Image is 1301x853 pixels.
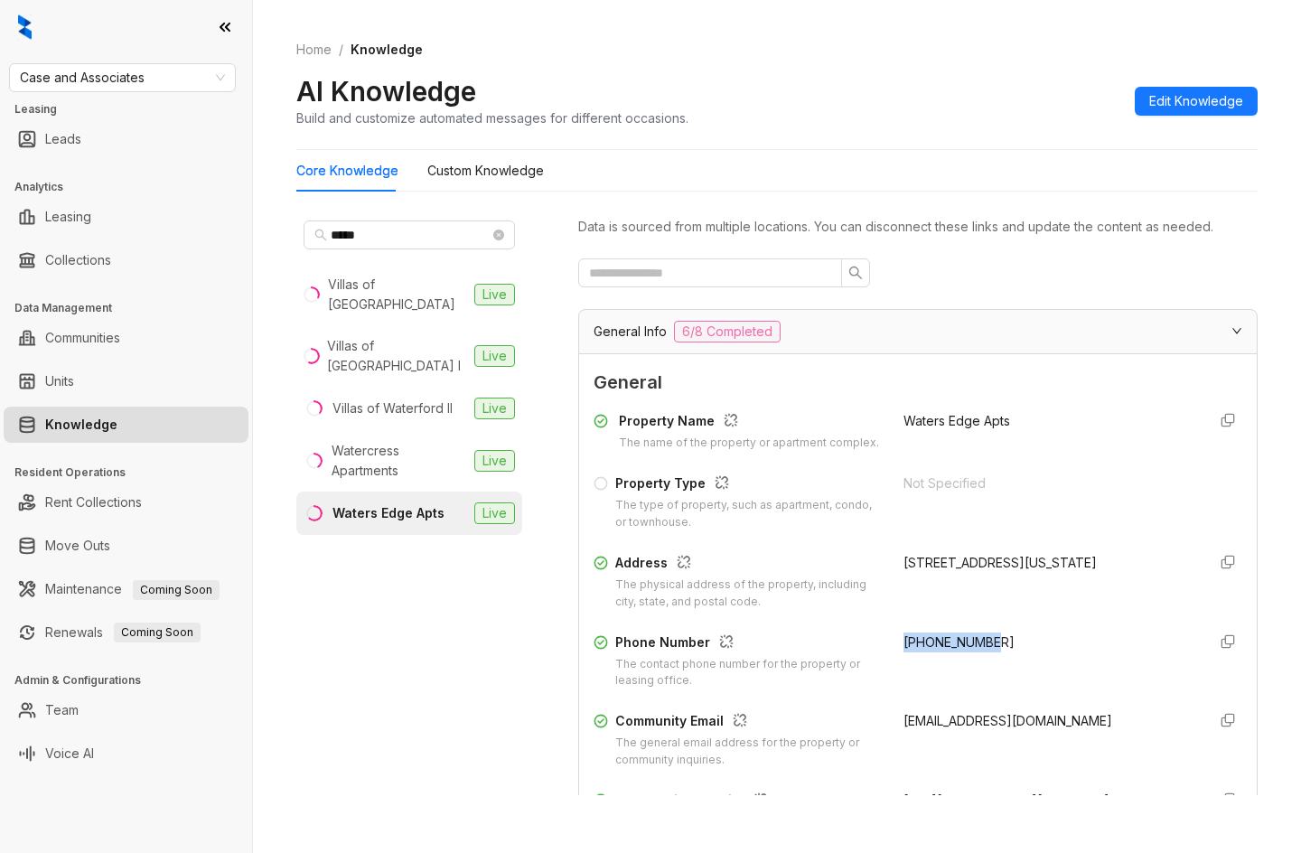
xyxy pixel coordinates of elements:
[4,571,248,607] li: Maintenance
[14,300,252,316] h3: Data Management
[332,441,467,481] div: Watercress Apartments
[594,322,667,342] span: General Info
[615,576,882,611] div: The physical address of the property, including city, state, and postal code.
[474,450,515,472] span: Live
[45,736,94,772] a: Voice AI
[45,199,91,235] a: Leasing
[1135,87,1258,116] button: Edit Knowledge
[474,345,515,367] span: Live
[45,614,201,651] a: RenewalsComing Soon
[45,407,117,443] a: Knowledge
[14,101,252,117] h3: Leasing
[45,363,74,399] a: Units
[114,623,201,642] span: Coming Soon
[4,736,248,772] li: Voice AI
[615,656,882,690] div: The contact phone number for the property or leasing office.
[327,336,467,376] div: Villas of [GEOGRAPHIC_DATA] I
[903,473,1192,493] div: Not Specified
[474,398,515,419] span: Live
[4,614,248,651] li: Renewals
[903,792,1109,808] span: [URL][DOMAIN_NAME][US_STATE]
[4,484,248,520] li: Rent Collections
[4,320,248,356] li: Communities
[903,413,1010,428] span: Waters Edge Apts
[579,310,1257,353] div: General Info6/8 Completed
[578,217,1258,237] div: Data is sourced from multiple locations. You can disconnect these links and update the content as...
[18,14,32,40] img: logo
[133,580,220,600] span: Coming Soon
[848,266,863,280] span: search
[45,484,142,520] a: Rent Collections
[903,634,1015,650] span: [PHONE_NUMBER]
[20,64,225,91] span: Case and Associates
[618,791,882,814] div: Community Website
[615,497,882,531] div: The type of property, such as apartment, condo, or townhouse.
[4,363,248,399] li: Units
[14,464,252,481] h3: Resident Operations
[615,553,882,576] div: Address
[332,503,445,523] div: Waters Edge Apts
[45,528,110,564] a: Move Outs
[296,74,476,108] h2: AI Knowledge
[45,242,111,278] a: Collections
[594,369,1242,397] span: General
[45,692,79,728] a: Team
[4,692,248,728] li: Team
[474,502,515,524] span: Live
[45,121,81,157] a: Leads
[4,199,248,235] li: Leasing
[351,42,423,57] span: Knowledge
[45,320,120,356] a: Communities
[474,284,515,305] span: Live
[619,435,879,452] div: The name of the property or apartment complex.
[328,275,467,314] div: Villas of [GEOGRAPHIC_DATA]
[4,242,248,278] li: Collections
[427,161,544,181] div: Custom Knowledge
[296,108,688,127] div: Build and customize automated messages for different occasions.
[314,229,327,241] span: search
[1149,91,1243,111] span: Edit Knowledge
[4,528,248,564] li: Move Outs
[296,161,398,181] div: Core Knowledge
[14,179,252,195] h3: Analytics
[674,321,781,342] span: 6/8 Completed
[615,711,882,735] div: Community Email
[493,230,504,240] span: close-circle
[615,473,882,497] div: Property Type
[903,553,1192,573] div: [STREET_ADDRESS][US_STATE]
[4,121,248,157] li: Leads
[339,40,343,60] li: /
[293,40,335,60] a: Home
[14,672,252,689] h3: Admin & Configurations
[615,735,882,769] div: The general email address for the property or community inquiries.
[4,407,248,443] li: Knowledge
[615,633,882,656] div: Phone Number
[903,713,1112,728] span: [EMAIL_ADDRESS][DOMAIN_NAME]
[332,398,453,418] div: Villas of Waterford II
[619,411,879,435] div: Property Name
[1231,325,1242,336] span: expanded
